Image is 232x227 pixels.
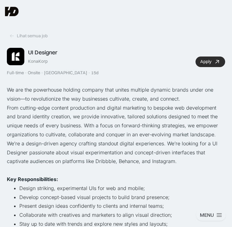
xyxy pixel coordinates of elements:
div: Full-time [7,70,24,75]
div: Onsite [28,70,40,75]
a: Apply [196,57,225,67]
div: UI Designer [28,49,57,56]
div: · [88,70,90,75]
div: · [25,70,27,75]
li: Develop concept-based visual projects to build brand presence; [19,193,225,202]
div: 15d [91,70,99,75]
div: MENU [200,212,214,218]
a: Lihat semua job [7,31,50,40]
p: We’re a design-driven agency crafting standout digital experiences. We’re looking for a UI Design... [7,139,225,166]
div: · [41,70,43,75]
li: Present design ideas confidently to clients and internal teams; [19,202,225,211]
li: Collaborate with creatives and marketers to align visual direction; [19,211,225,220]
p: We are the powerhouse holding company that unites multiple dynamic brands under one vision—to rev... [7,85,225,103]
strong: Key Responsibilities: [7,176,58,182]
div: Apply [200,59,211,64]
img: Job Image [7,48,24,65]
p: ‍ [7,166,225,175]
div: KonaKorp [28,58,48,64]
p: From cutting-edge content production and digital marketing to bespoke web development and brand i... [7,103,225,139]
div: [GEOGRAPHIC_DATA] [44,70,87,75]
li: Design striking, experimental UIs for web and mobile; [19,184,225,193]
div: Lihat semua job [17,33,48,39]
